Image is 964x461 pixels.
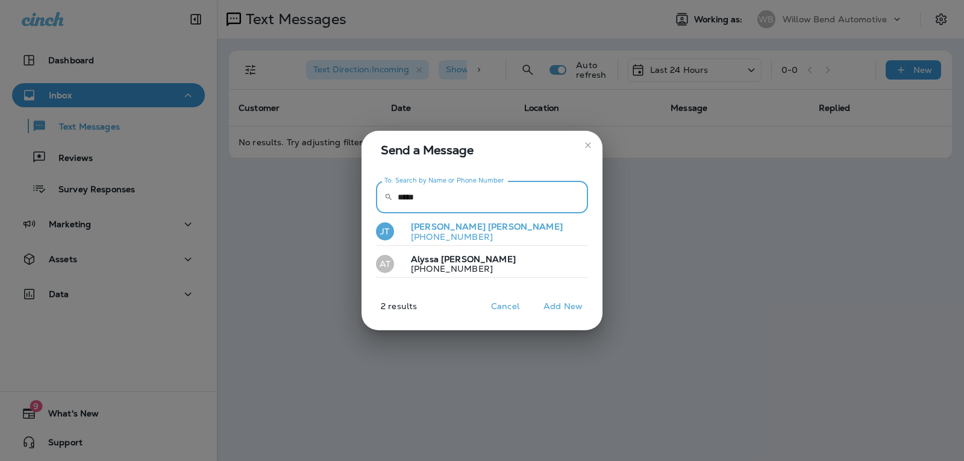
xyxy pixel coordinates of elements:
[483,297,528,316] button: Cancel
[376,218,588,246] button: JT[PERSON_NAME] [PERSON_NAME][PHONE_NUMBER]
[376,251,588,278] button: ATAlyssa [PERSON_NAME][PHONE_NUMBER]
[376,255,394,273] div: AT
[381,140,588,160] span: Send a Message
[578,136,598,155] button: close
[384,176,504,185] label: To: Search by Name or Phone Number
[488,221,563,232] span: [PERSON_NAME]
[401,232,563,242] p: [PHONE_NUMBER]
[537,297,589,316] button: Add New
[411,254,439,265] span: Alyssa
[376,222,394,240] div: JT
[357,301,417,321] p: 2 results
[401,264,516,274] p: [PHONE_NUMBER]
[411,221,486,232] span: [PERSON_NAME]
[441,254,516,265] span: [PERSON_NAME]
